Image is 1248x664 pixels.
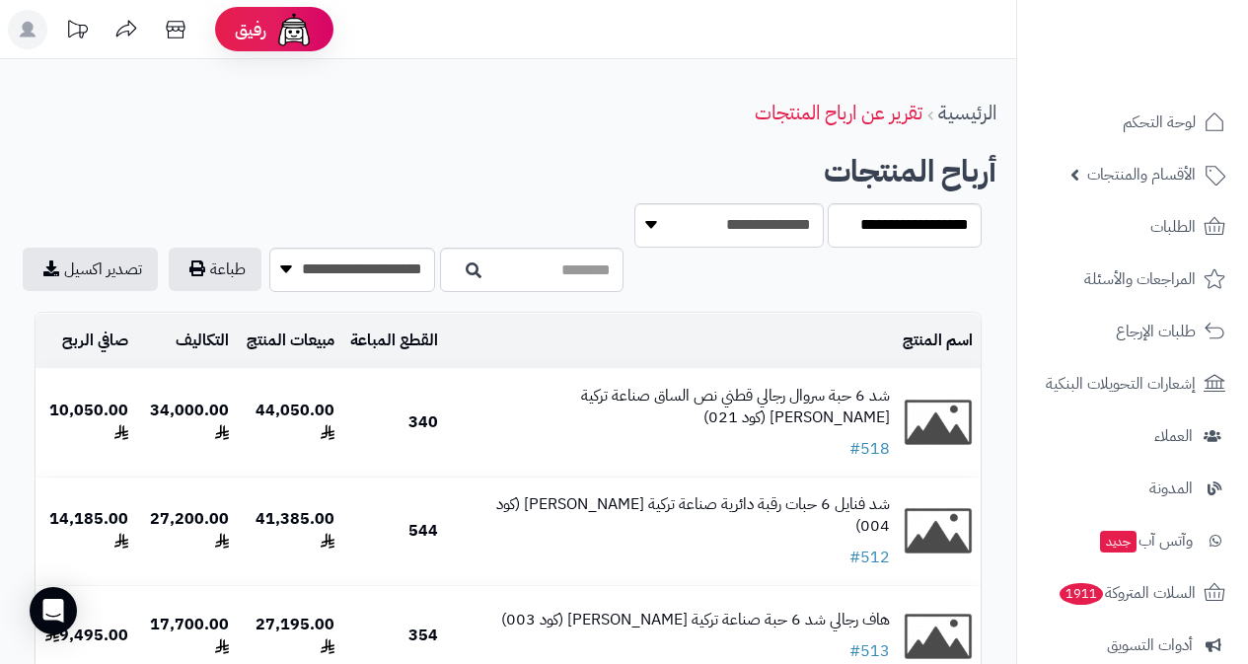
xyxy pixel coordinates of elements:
a: تصدير اكسيل [23,248,158,291]
span: الطلبات [1150,213,1196,241]
span: 1911 [1058,582,1105,606]
span: رفيق [235,18,266,41]
a: طلبات الإرجاع [1029,308,1236,355]
img: no_image-100x100.png [904,388,973,457]
span: جديد [1100,531,1137,553]
a: #513 [849,639,890,663]
a: المدونة [1029,465,1236,512]
span: لوحة التحكم [1123,109,1196,136]
a: تقرير عن ارباح المنتجات [755,98,922,127]
b: 340 [408,410,438,434]
a: #518 [849,437,890,461]
a: المراجعات والأسئلة [1029,256,1236,303]
b: أرباح المنتجات [824,148,996,194]
a: العملاء [1029,412,1236,460]
p: شد 6 حبة سروال رجالي قطني نص الساق صناعة تركية [PERSON_NAME] (كود 021) [468,385,890,430]
span: أدوات التسويق [1107,631,1193,659]
img: no_image-100x100.png [904,496,973,565]
span: المراجعات والأسئلة [1084,265,1196,293]
b: 27,200.00 [150,507,229,553]
b: 544 [408,519,438,543]
span: وآتس آب [1098,527,1193,554]
img: ai-face.png [274,10,314,49]
b: 10,050.00 [49,399,128,445]
td: اسم المنتج [446,314,981,368]
a: لوحة التحكم [1029,99,1236,146]
span: السلات المتروكة [1058,579,1196,607]
p: هاف رجالي شد 6 حبة صناعة تركية [PERSON_NAME] (كود 003) [501,609,890,631]
a: تحديثات المنصة [52,10,102,54]
b: 9,495.00 [45,624,128,647]
td: التكاليف [136,314,237,368]
span: المدونة [1149,475,1193,502]
span: العملاء [1154,422,1193,450]
div: Open Intercom Messenger [30,587,77,634]
b: 354 [408,624,438,647]
a: الطلبات [1029,203,1236,251]
a: الرئيسية [938,98,996,127]
p: شد فنايل 6 حبات رقبة دائرية صناعة تركية [PERSON_NAME] (كود 004) [468,493,890,539]
a: السلات المتروكة1911 [1029,569,1236,617]
b: 34,000.00 [150,399,229,445]
a: إشعارات التحويلات البنكية [1029,360,1236,407]
b: 27,195.00 [256,613,334,659]
td: مبيعات المنتج [237,314,342,368]
b: 17,700.00 [150,613,229,659]
span: إشعارات التحويلات البنكية [1046,370,1196,398]
a: #512 [849,546,890,569]
img: logo-2.png [1114,26,1229,67]
a: وآتس آبجديد [1029,517,1236,564]
td: صافي الربح [36,314,136,368]
b: 44,050.00 [256,399,334,445]
button: طباعة [169,248,261,291]
span: طلبات الإرجاع [1116,318,1196,345]
td: القطع المباعة [342,314,446,368]
span: الأقسام والمنتجات [1087,161,1196,188]
b: 14,185.00 [49,507,128,553]
b: 41,385.00 [256,507,334,553]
